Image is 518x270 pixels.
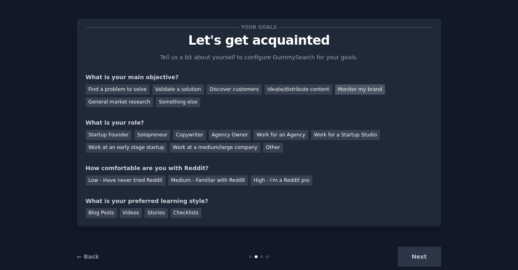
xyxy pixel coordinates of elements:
div: Startup Founder [86,130,132,140]
div: Medium - Familiar with Reddit [168,175,248,186]
div: Stories [145,208,167,218]
p: Let's get acquainted [86,33,433,48]
div: Other [263,143,283,153]
span: Your goals [240,23,279,32]
div: Agency Owner [209,130,251,140]
div: Discover customers [207,84,262,95]
div: Work for an Agency [254,130,308,140]
div: Checklists [171,208,202,218]
div: Work for a Startup Studio [311,130,380,140]
div: Find a problem to solve [86,84,150,95]
div: Copywriter [173,130,206,140]
div: High - I'm a Reddit pro [251,175,312,186]
div: What is your preferred learning style? [86,197,433,205]
div: What is your main objective? [86,73,433,82]
div: General market research [86,97,154,108]
p: Tell us a bit about yourself to configure GummySearch for your goals. [157,53,362,62]
div: Low - Have never tried Reddit [86,175,165,186]
div: Ideate/distribute content [264,84,332,95]
div: Something else [156,97,200,108]
div: Work at an early stage startup [86,143,167,153]
div: Videos [120,208,142,218]
div: Work at a medium/large company [170,143,260,153]
div: What is your role? [86,119,433,127]
div: Monitor my brand [335,84,385,95]
a: ← Back [77,253,99,260]
div: How comfortable are you with Reddit? [86,164,433,173]
div: Blog Posts [86,208,117,218]
div: Solopreneur [134,130,170,140]
div: Validate a solution [152,84,204,95]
